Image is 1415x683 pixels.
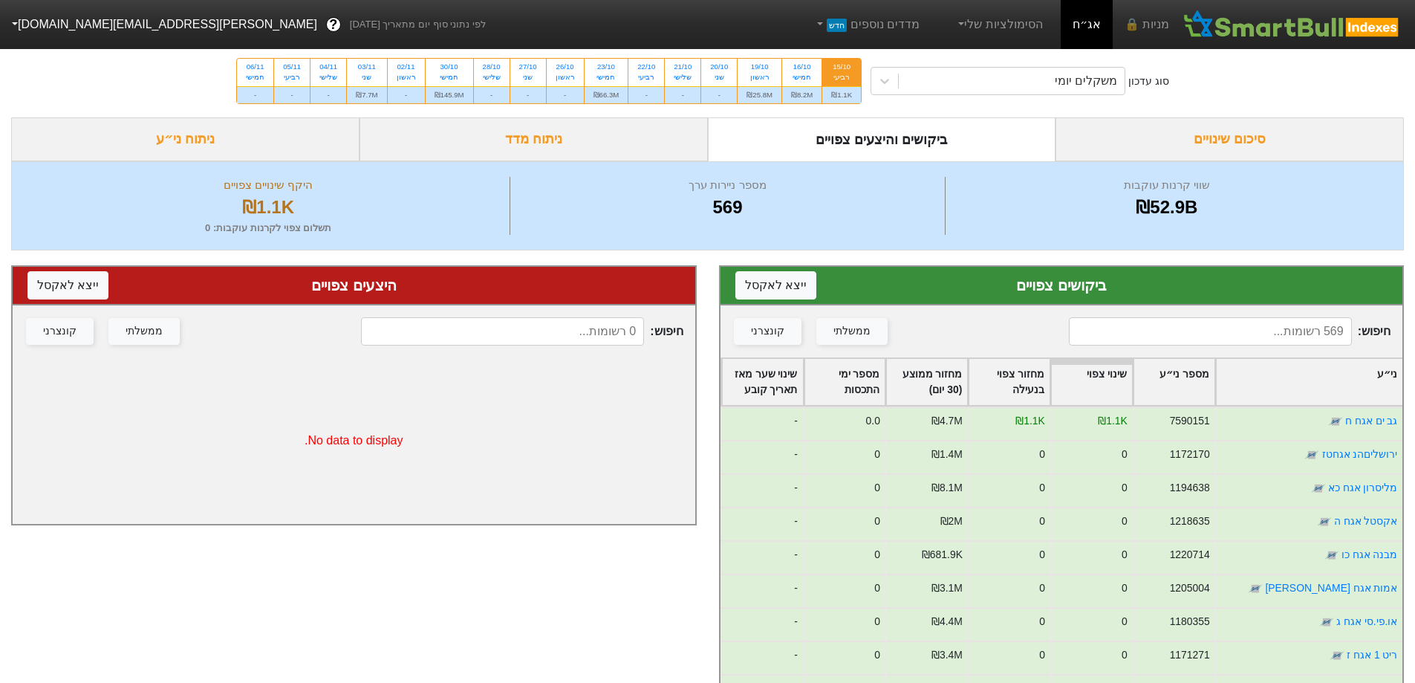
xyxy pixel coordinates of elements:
[435,72,464,82] div: חמישי
[833,323,871,340] div: ממשלתי
[722,359,803,405] div: Toggle SortBy
[1122,580,1128,596] div: 0
[43,323,77,340] div: קונצרני
[827,19,847,32] span: חדש
[1122,514,1128,529] div: 0
[593,72,619,82] div: חמישי
[831,62,852,72] div: 15/10
[246,62,264,72] div: 06/11
[1169,447,1209,462] div: 1172170
[1336,615,1397,627] a: או.פי.סי אגח ג
[1039,647,1045,663] div: 0
[319,62,337,72] div: 04/11
[30,194,506,221] div: ₪1.1K
[931,580,962,596] div: ₪3.1M
[874,647,880,663] div: 0
[931,447,962,462] div: ₪1.4M
[347,86,386,103] div: ₪7.7M
[807,10,926,39] a: מדדים נוספיםחדש
[1122,480,1128,496] div: 0
[237,86,273,103] div: -
[751,323,784,340] div: קונצרני
[274,86,310,103] div: -
[791,62,813,72] div: 16/10
[1039,447,1045,462] div: 0
[674,62,692,72] div: 21/10
[361,317,683,346] span: חיפוש :
[1327,482,1397,493] a: מליסרון אגח כא
[1055,72,1117,90] div: משקלים יומי
[360,117,708,161] div: ניתוח מדד
[1169,413,1209,429] div: 7590151
[1039,580,1045,596] div: 0
[628,86,664,103] div: -
[1039,480,1045,496] div: 0
[1347,649,1397,661] a: ריט 1 אגח ז
[874,480,880,496] div: 0
[547,86,584,103] div: -
[637,62,655,72] div: 22/10
[1265,582,1397,594] a: אמות אגח [PERSON_NAME]
[701,86,737,103] div: -
[1321,448,1397,460] a: ירושליםהנ אגחטז
[949,177,1385,194] div: שווי קרנות עוקבות
[319,72,337,82] div: שלישי
[874,547,880,563] div: 0
[1333,515,1397,527] a: אקסטל אגח ה
[921,547,962,563] div: ₪681.9K
[426,86,473,103] div: ₪145.9M
[720,407,803,440] div: -
[735,271,816,300] button: ייצא לאקסל
[710,62,728,72] div: 20/10
[27,274,680,297] div: היצעים צפויים
[734,318,801,345] button: קונצרני
[1169,514,1209,529] div: 1218635
[1248,581,1263,596] img: tase link
[1015,413,1045,429] div: ₪1.1K
[720,507,803,540] div: -
[720,641,803,674] div: -
[27,271,108,300] button: ייצא לאקסל
[13,357,695,524] div: No data to display.
[388,86,425,103] div: -
[637,72,655,82] div: רביעי
[483,62,501,72] div: 28/10
[791,72,813,82] div: חמישי
[949,10,1049,39] a: הסימולציות שלי
[1181,10,1403,39] img: SmartBull
[1128,74,1169,89] div: סוג עדכון
[1122,447,1128,462] div: 0
[874,447,880,462] div: 0
[350,17,486,32] span: לפי נתוני סוף יום מתאריך [DATE]
[782,86,822,103] div: ₪8.2M
[1055,117,1404,161] div: סיכום שינויים
[1039,514,1045,529] div: 0
[30,177,506,194] div: היקף שינויים צפויים
[1329,648,1344,663] img: tase link
[931,647,962,663] div: ₪3.4M
[674,72,692,82] div: שלישי
[1310,481,1325,496] img: tase link
[1122,547,1128,563] div: 0
[30,221,506,236] div: תשלום צפוי לקרנות עוקבות : 0
[1318,615,1333,629] img: tase link
[1169,480,1209,496] div: 1194638
[720,440,803,473] div: -
[804,359,885,405] div: Toggle SortBy
[735,274,1388,297] div: ביקושים צפויים
[816,318,888,345] button: ממשלתי
[1069,317,1390,346] span: חיפוש :
[361,317,644,346] input: 0 רשומות...
[746,62,772,72] div: 19/10
[1051,359,1132,405] div: Toggle SortBy
[720,574,803,607] div: -
[1316,514,1331,529] img: tase link
[556,72,575,82] div: ראשון
[1122,614,1128,629] div: 0
[397,72,416,82] div: ראשון
[1039,547,1045,563] div: 0
[11,117,360,161] div: ניתוח ני״ע
[474,86,510,103] div: -
[1304,447,1319,462] img: tase link
[886,359,967,405] div: Toggle SortBy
